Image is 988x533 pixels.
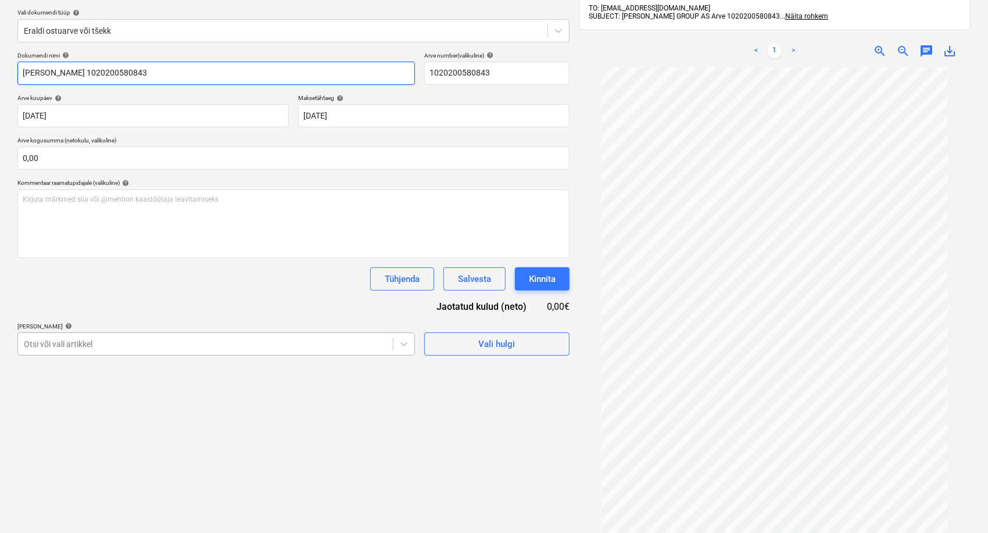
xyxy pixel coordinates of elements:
[120,180,129,187] span: help
[785,12,828,20] span: Näita rohkem
[70,9,80,16] span: help
[17,323,415,330] div: [PERSON_NAME]
[478,337,515,352] div: Vali hulgi
[17,62,415,85] input: Dokumendi nimi
[370,267,434,291] button: Tühjenda
[589,12,780,20] span: SUBJECT: [PERSON_NAME] GROUP AS Arve 1020200580843
[919,44,933,58] span: chat
[780,12,828,20] span: ...
[896,44,910,58] span: zoom_out
[943,44,957,58] span: save_alt
[17,146,570,170] input: Arve kogusumma (netokulu, valikuline)
[418,300,545,313] div: Jaotatud kulud (neto)
[385,271,420,287] div: Tühjenda
[484,52,493,59] span: help
[17,179,570,187] div: Kommentaar raamatupidajale (valikuline)
[749,44,763,58] a: Previous page
[768,44,782,58] a: Page 1 is your current page
[424,62,570,85] input: Arve number
[443,267,506,291] button: Salvesta
[334,95,343,102] span: help
[60,52,69,59] span: help
[17,52,415,59] div: Dokumendi nimi
[17,104,289,127] input: Arve kuupäeva pole määratud.
[17,94,289,102] div: Arve kuupäev
[298,104,570,127] input: Tähtaega pole määratud
[298,94,570,102] div: Maksetähtaeg
[529,271,556,287] div: Kinnita
[424,52,570,59] div: Arve number (valikuline)
[545,300,570,313] div: 0,00€
[458,271,491,287] div: Salvesta
[424,332,570,356] button: Vali hulgi
[17,137,570,146] p: Arve kogusumma (netokulu, valikuline)
[63,323,72,330] span: help
[52,95,62,102] span: help
[786,44,800,58] a: Next page
[589,4,710,12] span: TO: [EMAIL_ADDRESS][DOMAIN_NAME]
[17,9,570,16] div: Vali dokumendi tüüp
[515,267,570,291] button: Kinnita
[873,44,887,58] span: zoom_in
